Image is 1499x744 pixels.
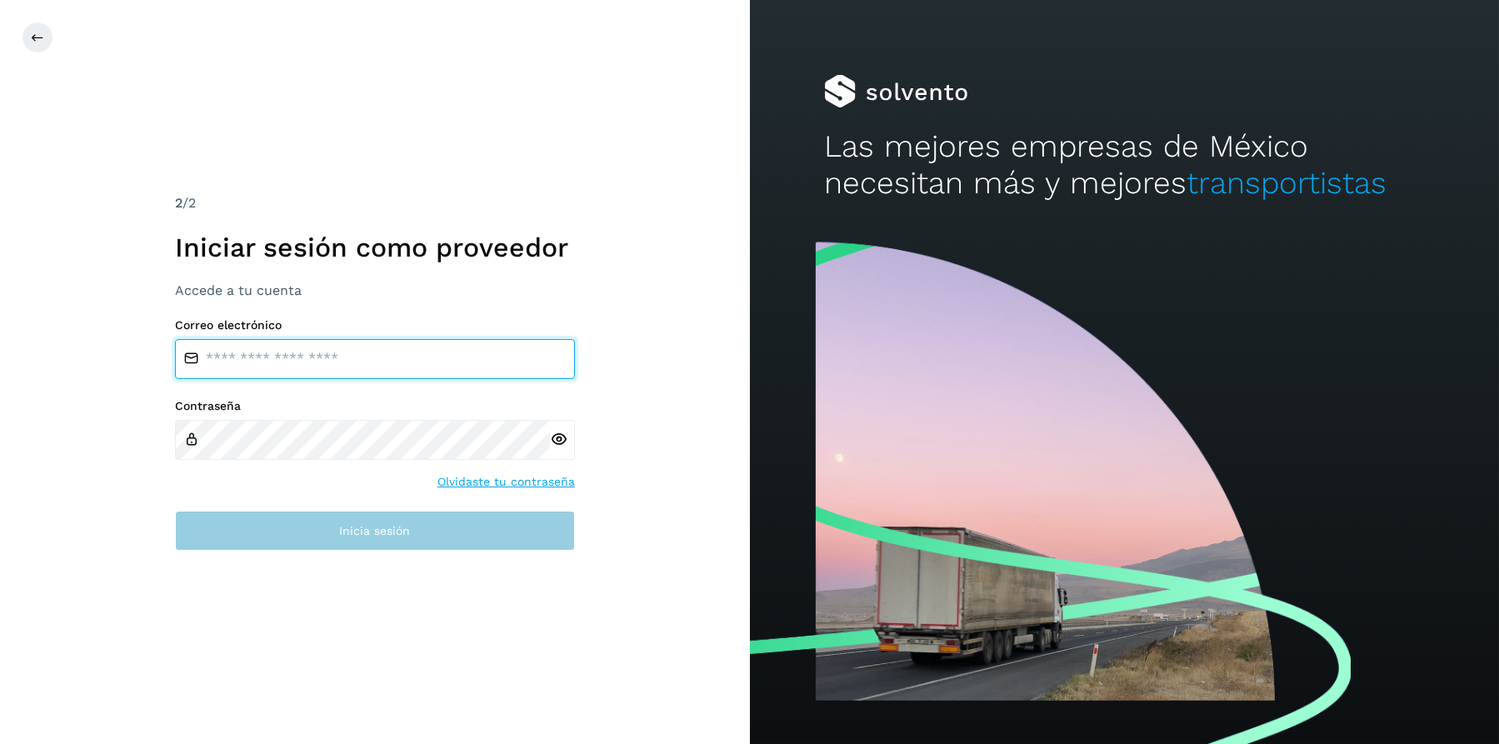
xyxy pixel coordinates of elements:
[175,399,575,413] label: Contraseña
[339,525,410,537] span: Inicia sesión
[824,128,1424,202] h2: Las mejores empresas de México necesitan más y mejores
[175,282,575,298] h3: Accede a tu cuenta
[175,511,575,551] button: Inicia sesión
[175,193,575,213] div: /2
[437,473,575,491] a: Olvidaste tu contraseña
[175,232,575,263] h1: Iniciar sesión como proveedor
[1187,165,1387,201] span: transportistas
[175,318,575,332] label: Correo electrónico
[175,195,182,211] span: 2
